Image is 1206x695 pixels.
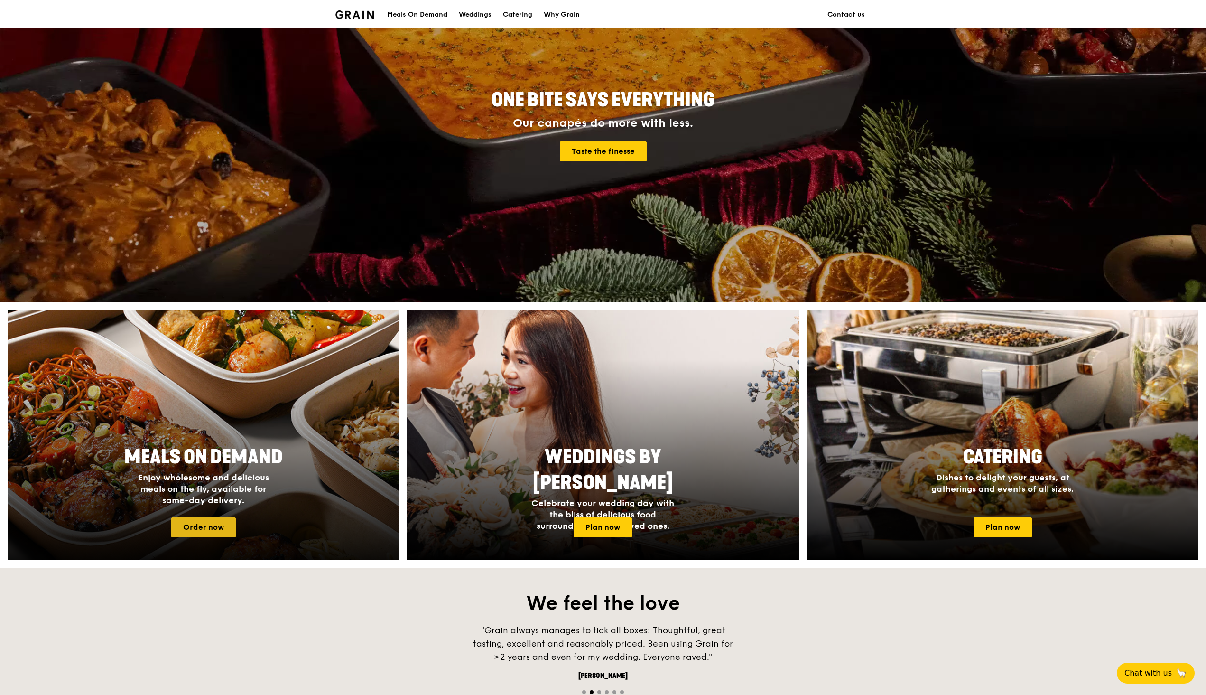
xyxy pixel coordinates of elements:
span: Go to slide 1 [582,690,586,694]
span: ONE BITE SAYS EVERYTHING [492,89,714,112]
span: Chat with us [1124,667,1172,679]
span: 🦙 [1176,667,1187,679]
button: Chat with us🦙 [1117,663,1195,684]
div: Meals On Demand [387,0,447,29]
a: Taste the finesse [560,141,647,161]
a: Plan now [574,517,632,537]
div: Weddings [459,0,492,29]
span: Catering [963,446,1042,469]
a: Catering [497,0,538,29]
a: Meals On DemandEnjoy wholesome and delicious meals on the fly, available for same-day delivery.Or... [8,310,399,560]
a: Order now [171,517,236,537]
span: Meals On Demand [124,446,283,469]
div: Why Grain [544,0,580,29]
a: Weddings by [PERSON_NAME]Celebrate your wedding day with the bliss of delicious food surrounded b... [407,310,799,560]
span: Enjoy wholesome and delicious meals on the fly, available for same-day delivery. [138,472,269,506]
div: "Grain always manages to tick all boxes: Thoughtful, great tasting, excellent and reasonably pric... [461,624,745,664]
a: Weddings [453,0,497,29]
span: Go to slide 4 [605,690,609,694]
span: Go to slide 5 [612,690,616,694]
span: Celebrate your wedding day with the bliss of delicious food surrounded by your loved ones. [531,498,674,531]
span: Go to slide 2 [590,690,594,694]
img: Grain [335,10,374,19]
div: Catering [503,0,532,29]
span: Go to slide 3 [597,690,601,694]
img: weddings-card.4f3003b8.jpg [407,310,799,560]
a: CateringDishes to delight your guests, at gatherings and events of all sizes.Plan now [807,310,1198,560]
span: Weddings by [PERSON_NAME] [533,446,673,494]
a: Plan now [974,517,1032,537]
span: Go to slide 6 [620,690,624,694]
img: catering-card.e1cfaf3e.jpg [807,310,1198,560]
div: [PERSON_NAME] [461,671,745,681]
span: Dishes to delight your guests, at gatherings and events of all sizes. [931,472,1074,494]
a: Contact us [822,0,871,29]
div: Our canapés do more with less. [432,117,774,130]
a: Why Grain [538,0,585,29]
